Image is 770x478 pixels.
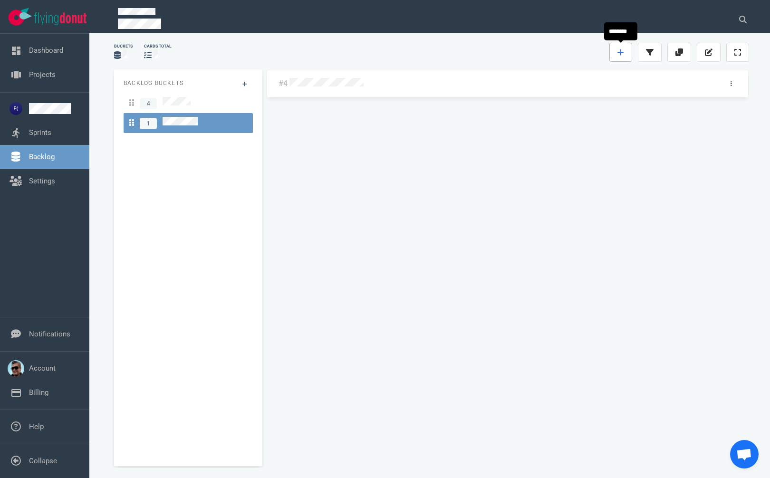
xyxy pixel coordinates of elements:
[29,457,57,465] a: Collapse
[29,70,56,79] a: Projects
[29,388,48,397] a: Billing
[124,79,253,87] p: Backlog Buckets
[140,98,157,109] span: 4
[29,153,55,161] a: Backlog
[124,93,253,113] a: 4
[29,330,70,338] a: Notifications
[124,113,253,133] a: 1
[730,440,759,468] a: Open de chat
[29,46,63,55] a: Dashboard
[114,43,133,49] div: Buckets
[29,422,44,431] a: Help
[29,128,51,137] a: Sprints
[140,118,157,129] span: 1
[34,12,87,25] img: Flying Donut text logo
[29,364,56,373] a: Account
[144,43,172,49] div: cards total
[29,177,55,185] a: Settings
[279,79,288,88] a: #4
